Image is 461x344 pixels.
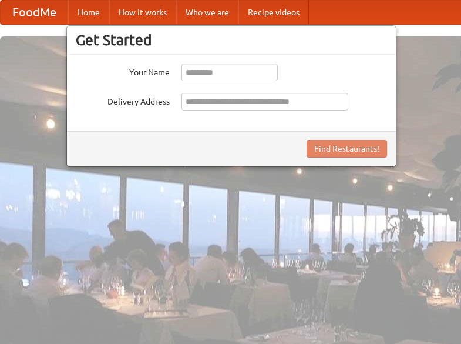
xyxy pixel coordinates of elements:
[307,140,387,158] button: Find Restaurants!
[1,1,68,24] a: FoodMe
[238,1,309,24] a: Recipe videos
[76,64,170,78] label: Your Name
[68,1,109,24] a: Home
[76,31,387,49] h3: Get Started
[76,93,170,108] label: Delivery Address
[176,1,238,24] a: Who we are
[109,1,176,24] a: How it works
